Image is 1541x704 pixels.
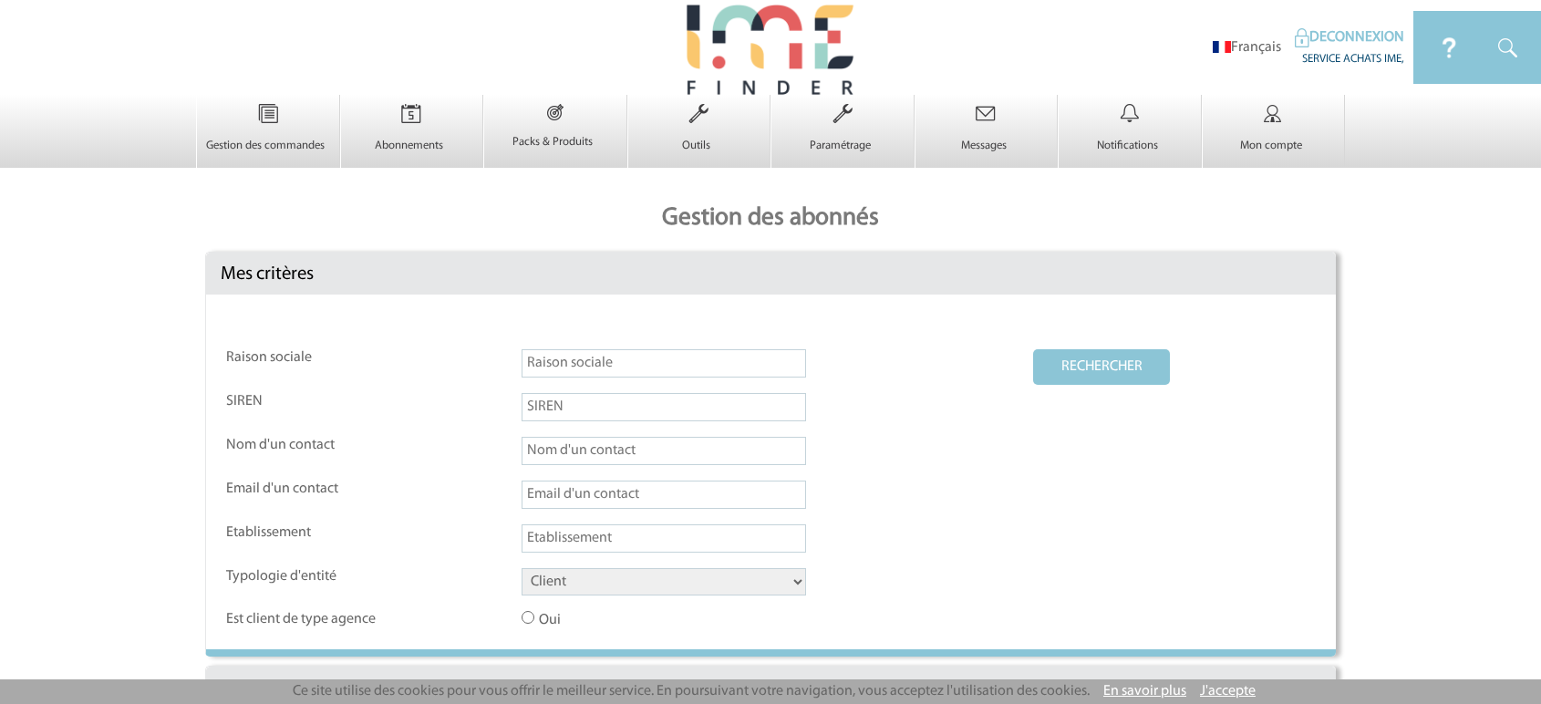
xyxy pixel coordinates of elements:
p: Gestion des commandes [197,139,335,153]
p: Gestion des abonnés [196,186,1345,252]
img: Messages [948,95,1023,133]
a: Abonnements [341,122,483,153]
img: Outils [661,95,736,133]
a: En savoir plus [1103,684,1186,699]
img: Notifications [1092,95,1167,133]
label: Typologie d'entité [226,568,390,585]
div: Mes critères [206,253,1336,295]
div: SERVICE ACHATS IME, [1295,47,1404,67]
label: Raison sociale [226,349,390,367]
img: IDEAL Meetings & Events [1295,28,1309,47]
li: Français [1213,39,1281,57]
label: Oui [522,611,686,629]
a: Gestion des commandes [197,122,339,153]
input: Raison sociale [522,349,806,378]
a: Outils [628,122,770,153]
label: Nom d'un contact [226,437,390,454]
label: Email d'un contact [226,481,390,498]
a: Notifications [1059,122,1201,153]
a: J'accepte [1200,684,1256,699]
a: Mon compte [1203,122,1345,153]
p: Notifications [1059,139,1196,153]
img: fr [1213,41,1231,53]
img: IDEAL Meetings & Events [1485,11,1541,84]
img: Abonnements [374,95,449,133]
label: SIREN [226,393,390,410]
label: Est client de type agence [226,611,390,628]
input: Email d'un contact [522,481,806,509]
input: Nom d'un contact [522,437,806,465]
a: Paramétrage [771,122,914,153]
p: Mon compte [1203,139,1340,153]
img: IDEAL Meetings & Events [1413,11,1485,84]
a: Packs & Produits [484,119,626,150]
label: Etablissement [226,524,390,542]
p: Paramétrage [771,139,909,153]
button: RECHERCHER [1033,349,1170,385]
a: Messages [915,122,1058,153]
a: DECONNEXION [1295,30,1404,45]
p: Outils [628,139,766,153]
img: Mon compte [1236,95,1310,133]
span: Ce site utilise des cookies pour vous offrir le meilleur service. En poursuivant votre navigation... [293,684,1090,699]
input: SIREN [522,393,806,421]
p: Abonnements [341,139,479,153]
img: Paramétrage [805,95,880,133]
img: Packs & Produits [520,95,591,129]
p: Packs & Produits [484,135,622,150]
img: Gestion des commandes [231,95,305,133]
p: Messages [915,139,1053,153]
input: Etablissement [522,524,806,553]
